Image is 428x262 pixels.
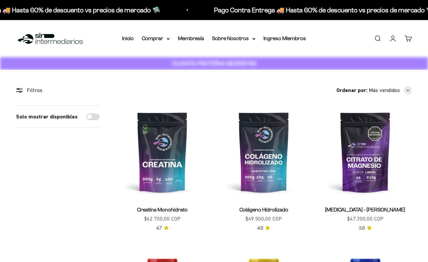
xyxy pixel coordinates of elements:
span: 4.7 [156,225,162,232]
sale-price: $47.300,00 COP [347,214,384,223]
span: 4.8 [257,225,263,232]
strong: CUANTA PROTEÍNA NECESITAS [172,60,256,67]
summary: Sobre Nosotros [212,34,255,43]
label: Solo mostrar disponibles [16,112,78,121]
a: Ingreso Miembros [263,35,306,41]
a: [MEDICAL_DATA] - [PERSON_NAME] [325,207,405,212]
div: Filtros [16,86,100,95]
a: Inicio [122,35,134,41]
a: 4.74.7 de 5.0 estrellas [156,225,169,232]
span: Ordenar por: [336,86,367,95]
a: 3.83.8 de 5.0 estrellas [359,225,372,232]
a: Creatina Monohidrato [137,207,188,212]
span: Más vendidos [369,86,400,95]
sale-price: $62.700,00 COP [144,214,181,223]
a: Colágeno Hidrolizado [239,207,288,212]
sale-price: $49.500,00 COP [245,214,282,223]
button: Más vendidos [369,86,412,95]
a: Membresía [178,35,204,41]
summary: Comprar [142,34,170,43]
span: 3.8 [359,225,365,232]
a: 4.84.8 de 5.0 estrellas [257,225,270,232]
